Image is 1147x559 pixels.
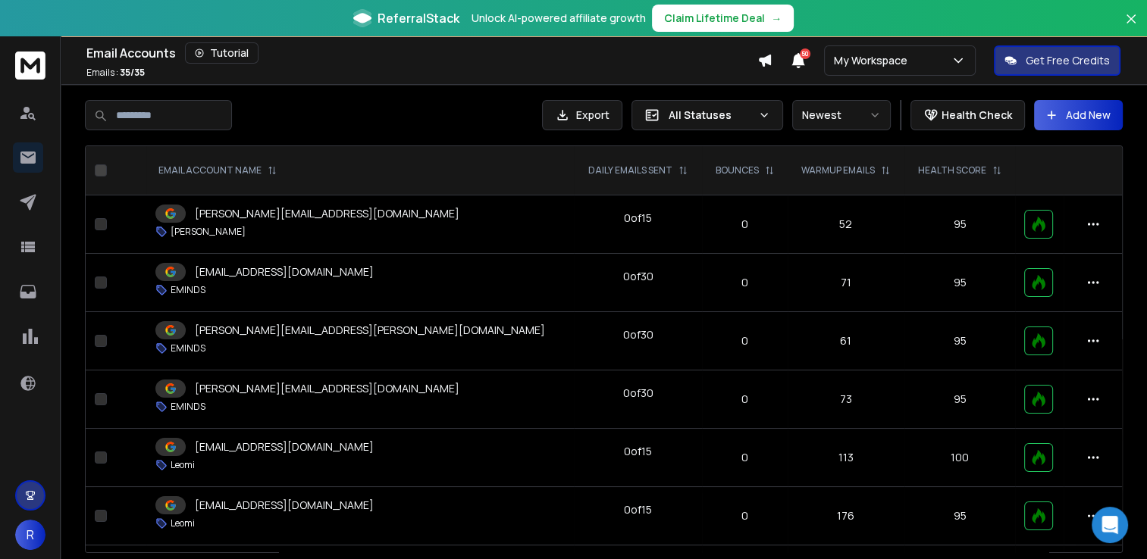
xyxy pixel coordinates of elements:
[171,342,205,354] p: EMINDS
[904,195,1016,254] td: 95
[195,206,459,221] p: [PERSON_NAME][EMAIL_ADDRESS][DOMAIN_NAME]
[1034,100,1123,130] button: Add New
[185,42,259,64] button: Tutorial
[801,164,875,176] p: WARMUP EMAILS
[800,48,810,59] span: 50
[378,9,459,27] span: ReferralStack
[994,45,1120,76] button: Get Free Credits
[716,164,759,176] p: BOUNCES
[788,487,904,545] td: 176
[788,370,904,429] td: 73
[904,429,1016,487] td: 100
[711,333,779,348] p: 0
[834,53,914,68] p: My Workspace
[624,211,652,226] div: 0 of 15
[171,284,205,296] p: EMINDS
[711,508,779,523] p: 0
[711,275,779,290] p: 0
[904,254,1016,312] td: 95
[171,517,195,529] p: Leomi
[15,520,45,550] button: R
[711,450,779,465] p: 0
[158,164,277,176] div: EMAIL ACCOUNT NAME
[195,439,374,454] p: [EMAIL_ADDRESS][DOMAIN_NAME]
[711,217,779,232] p: 0
[788,312,904,370] td: 61
[1121,9,1141,45] button: Close banner
[623,386,653,401] div: 0 of 30
[788,254,904,312] td: 71
[171,226,246,238] p: [PERSON_NAME]
[1092,507,1128,543] div: Open Intercom Messenger
[918,164,986,176] p: HEALTH SCORE
[788,195,904,254] td: 52
[195,498,374,513] p: [EMAIL_ADDRESS][DOMAIN_NAME]
[788,429,904,487] td: 113
[588,164,672,176] p: DAILY EMAILS SENT
[171,459,195,471] p: Leomi
[623,327,653,342] div: 0 of 30
[771,11,782,26] span: →
[195,381,459,396] p: [PERSON_NAME][EMAIL_ADDRESS][DOMAIN_NAME]
[171,401,205,413] p: EMINDS
[195,264,374,279] p: [EMAIL_ADDRESS][DOMAIN_NAME]
[472,11,646,26] p: Unlock AI-powered affiliate growth
[86,67,145,79] p: Emails :
[120,66,145,79] span: 35 / 35
[904,487,1016,545] td: 95
[669,108,752,123] p: All Statuses
[624,444,652,459] div: 0 of 15
[942,108,1012,123] p: Health Check
[711,392,779,407] p: 0
[652,5,794,32] button: Claim Lifetime Deal→
[542,100,622,130] button: Export
[792,100,891,130] button: Newest
[195,323,545,338] p: [PERSON_NAME][EMAIL_ADDRESS][PERSON_NAME][DOMAIN_NAME]
[1026,53,1110,68] p: Get Free Credits
[904,312,1016,370] td: 95
[623,269,653,284] div: 0 of 30
[86,42,757,64] div: Email Accounts
[904,370,1016,429] td: 95
[624,502,652,517] div: 0 of 15
[910,100,1025,130] button: Health Check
